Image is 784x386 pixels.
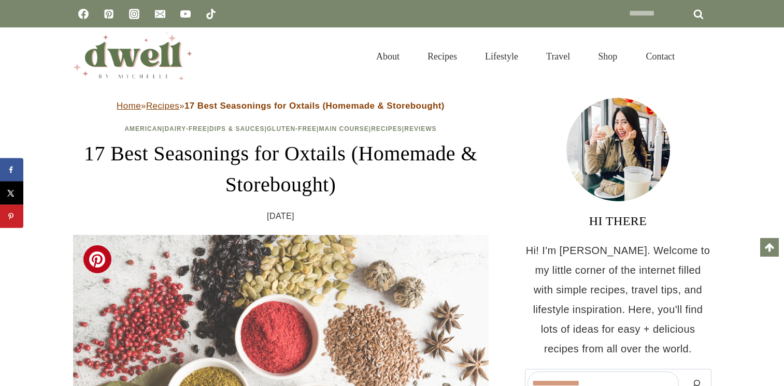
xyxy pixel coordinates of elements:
[532,38,584,75] a: Travel
[694,48,711,65] button: View Search Form
[760,238,779,257] a: Scroll to top
[267,209,294,224] time: [DATE]
[632,38,689,75] a: Contact
[525,212,711,230] h3: HI THERE
[184,101,445,111] strong: 17 Best Seasonings for Oxtails (Homemade & Storebought)
[98,4,119,24] a: Pinterest
[73,4,94,24] a: Facebook
[584,38,631,75] a: Shop
[164,125,207,132] a: Dairy-Free
[525,241,711,359] p: Hi! I'm [PERSON_NAME]. Welcome to my little corner of the internet filled with simple recipes, tr...
[73,33,192,80] img: DWELL by michelle
[73,138,489,200] h1: 17 Best Seasonings for Oxtails (Homemade & Storebought)
[150,4,170,24] a: Email
[175,4,196,24] a: YouTube
[371,125,402,132] a: Recipes
[146,101,179,111] a: Recipes
[201,4,221,24] a: TikTok
[404,125,436,132] a: Reviews
[124,125,162,132] a: American
[124,125,436,132] span: | | | | | |
[209,125,264,132] a: Dips & Sauces
[124,4,145,24] a: Instagram
[414,38,471,75] a: Recipes
[117,101,141,111] a: Home
[362,38,688,75] nav: Primary Navigation
[471,38,532,75] a: Lifestyle
[267,125,317,132] a: Gluten-Free
[117,101,445,111] span: » »
[319,125,368,132] a: Main Course
[362,38,414,75] a: About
